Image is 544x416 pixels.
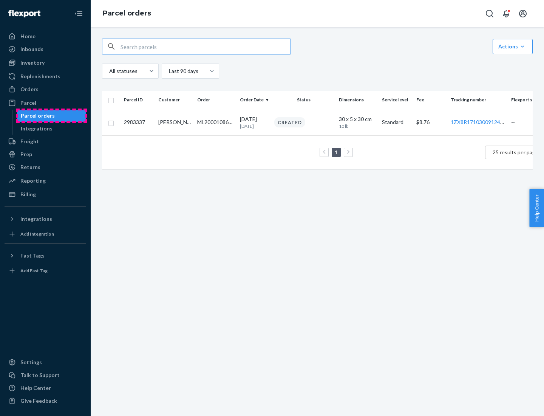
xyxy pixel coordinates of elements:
a: Parcel [5,97,86,109]
button: Actions [493,39,533,54]
a: Integrations [17,123,87,135]
div: Created [274,117,305,127]
th: Parcel ID [121,91,155,109]
div: Home [20,33,36,40]
div: [PERSON_NAME] [158,118,191,126]
div: Add Integration [20,231,54,237]
input: All statuses [108,67,109,75]
div: 30 x 5 x 30 cm [339,115,376,123]
div: Parcel [20,99,36,107]
button: Integrations [5,213,86,225]
input: Search parcels [121,39,291,54]
div: Add Fast Tag [20,267,48,274]
div: Integrations [20,215,52,223]
div: Help Center [20,384,51,392]
a: Settings [5,356,86,368]
div: Integrations [21,125,53,132]
th: Fee [413,91,448,109]
div: Replenishments [20,73,60,80]
a: Parcel orders [103,9,151,17]
th: Customer [155,91,194,109]
a: Inventory [5,57,86,69]
button: Give Feedback [5,395,86,407]
input: Last 90 days [168,67,169,75]
div: Talk to Support [20,371,60,379]
div: Parcel orders [21,112,55,120]
div: Freight [20,138,39,145]
div: Orders [20,85,39,93]
div: Reporting [20,177,46,185]
div: Fast Tags [20,252,45,259]
img: Flexport logo [8,10,40,17]
button: Open account menu [515,6,530,21]
a: Page 1 is your current page [333,149,339,155]
div: Actions [498,43,527,50]
a: Freight [5,135,86,147]
ol: breadcrumbs [97,3,157,25]
div: Billing [20,191,36,198]
span: 25 results per page [493,149,538,155]
th: Dimensions [336,91,379,109]
button: Open notifications [499,6,514,21]
div: ML200010864388N [197,118,234,126]
a: 1ZX8R1710300912493 [451,119,506,125]
p: 2983337 [124,118,152,126]
a: Talk to Support [5,369,86,381]
p: $ 8.76 [416,118,445,126]
button: Fast Tags [5,250,86,262]
a: Orders [5,83,86,95]
a: Add Integration [5,228,86,240]
p: [DATE] [240,115,268,123]
a: Inbounds [5,43,86,55]
div: Prep [20,151,32,158]
a: Parcel orders [17,110,87,122]
a: Reporting [5,175,86,187]
div: Give Feedback [20,397,57,405]
th: Order [194,91,237,109]
a: Add Fast Tag [5,265,86,277]
button: Help Center [529,189,544,227]
p: [DATE] [240,123,268,129]
a: Billing [5,188,86,200]
a: Help Center [5,382,86,394]
th: Service level [379,91,413,109]
th: Order Date [237,91,271,109]
th: Status [271,91,336,109]
a: Returns [5,161,86,173]
div: Inbounds [20,45,43,53]
button: Close Navigation [71,6,86,21]
div: Settings [20,359,42,366]
div: Returns [20,163,40,171]
div: Inventory [20,59,45,67]
a: Prep [5,148,86,160]
a: Home [5,30,86,42]
p: Standard [382,118,410,126]
th: Tracking number [448,91,508,109]
p: 10 lb [339,123,361,129]
a: Replenishments [5,70,86,82]
button: Open Search Box [482,6,497,21]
